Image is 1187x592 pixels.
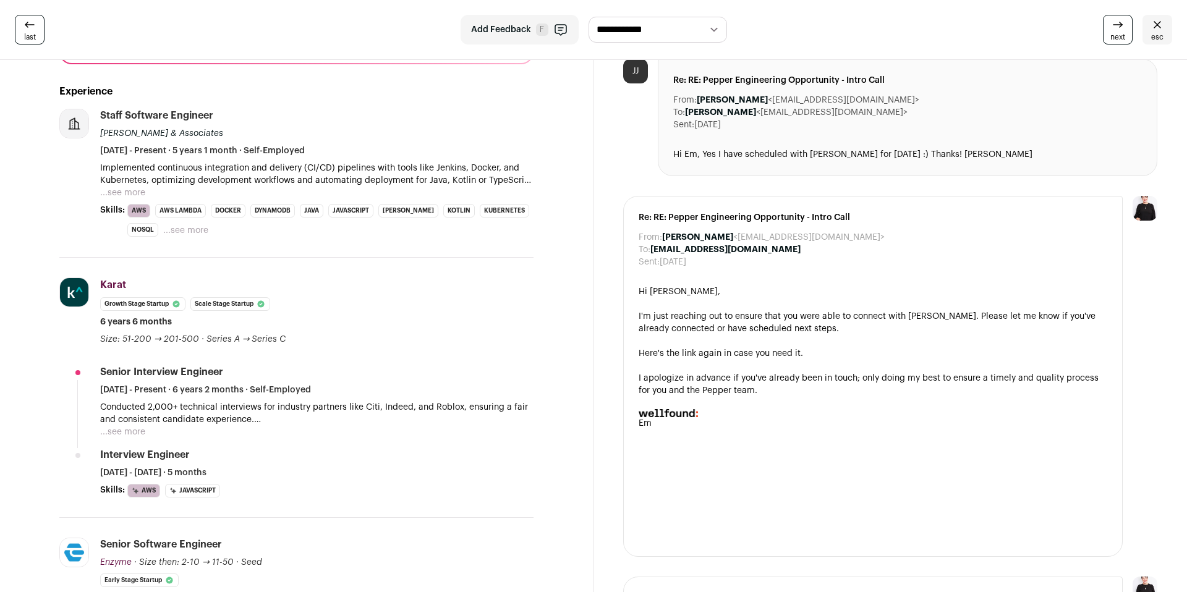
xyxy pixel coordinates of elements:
[127,223,158,237] li: NoSQL
[639,243,650,256] dt: To:
[685,108,756,117] b: [PERSON_NAME]
[100,187,145,199] button: ...see more
[650,245,801,254] b: [EMAIL_ADDRESS][DOMAIN_NAME]
[1103,15,1133,44] a: next
[100,467,206,479] span: [DATE] - [DATE] · 5 months
[328,204,373,218] li: JavaScript
[100,558,132,567] span: Enzyme
[100,573,179,587] li: Early Stage Startup
[100,484,125,496] span: Skills:
[100,538,222,551] div: Senior Software Engineer
[100,426,145,438] button: ...see more
[250,204,295,218] li: DynamoDB
[60,278,88,307] img: 0587f1170e5d246b07e89643e4de34846b0940e0345377961308338bfa5aa958.png
[165,484,220,497] li: JavaScript
[673,106,685,119] dt: To:
[100,401,534,426] p: Conducted 2,000+ technical interviews for industry partners like Citi, Indeed, and Roblox, ensuri...
[639,310,1107,335] div: I'm just reaching out to ensure that you were able to connect with [PERSON_NAME]. Please let me k...
[100,129,223,138] span: [PERSON_NAME] & Associates
[673,148,1142,161] div: Hi Em, Yes I have scheduled with [PERSON_NAME] for [DATE] :) Thanks! [PERSON_NAME]
[660,256,686,268] dd: [DATE]
[59,84,534,99] h2: Experience
[100,316,172,328] span: 6 years 6 months
[673,119,694,131] dt: Sent:
[15,15,45,44] a: last
[1110,32,1125,42] span: next
[694,119,721,131] dd: [DATE]
[639,372,1107,397] div: I apologize in advance if you've already been in touch; only doing my best to ensure a timely and...
[300,204,323,218] li: Java
[697,96,768,104] b: [PERSON_NAME]
[443,204,475,218] li: Kotlin
[241,558,262,567] span: Seed
[1142,15,1172,44] a: esc
[623,59,648,83] div: JJ
[461,15,579,44] button: Add Feedback F
[100,162,534,187] p: Implemented continuous integration and delivery (CI/CD) pipelines with tools like Jenkins, Docker...
[673,74,1142,87] span: Re: RE: Pepper Engineering Opportunity - Intro Call
[673,94,697,106] dt: From:
[536,23,548,36] span: F
[639,256,660,268] dt: Sent:
[60,109,88,138] img: company-logo-placeholder-414d4e2ec0e2ddebbe968bf319fdfe5acfe0c9b87f798d344e800bc9a89632a0.png
[190,297,270,311] li: Scale Stage Startup
[639,409,698,417] img: AD_4nXd8mXtZXxLy6BW5oWOQUNxoLssU3evVOmElcTYOe9Q6vZR7bHgrarcpre-H0wWTlvQlXrfX4cJrmfo1PaFpYlo0O_KYH...
[662,233,733,242] b: [PERSON_NAME]
[24,32,36,42] span: last
[155,204,206,218] li: AWS Lambda
[127,204,150,218] li: AWS
[100,280,126,290] span: Karat
[378,204,438,218] li: [PERSON_NAME]
[236,556,239,569] span: ·
[697,94,919,106] dd: <[EMAIL_ADDRESS][DOMAIN_NAME]>
[60,538,88,567] img: b02b1777695abe8e2fd443d2b45df63343237282bbf07e1b0106d97edc7b4012.jpg
[100,448,190,462] div: Interview Engineer
[639,211,1107,224] span: Re: RE: Pepper Engineering Opportunity - Intro Call
[685,106,908,119] dd: <[EMAIL_ADDRESS][DOMAIN_NAME]>
[211,204,245,218] li: Docker
[100,365,223,379] div: Senior Interview Engineer
[100,204,125,216] span: Skills:
[100,297,185,311] li: Growth Stage Startup
[480,204,529,218] li: Kubernetes
[163,224,208,237] button: ...see more
[100,109,213,122] div: Staff Software Engineer
[100,335,199,344] span: Size: 51-200 → 201-500
[471,23,531,36] span: Add Feedback
[100,384,311,396] span: [DATE] - Present · 6 years 2 months · Self-Employed
[206,335,286,344] span: Series A → Series C
[127,484,160,497] li: AWS
[134,558,234,567] span: · Size then: 2-10 → 11-50
[1133,196,1157,221] img: 9240684-medium_jpg
[639,417,1107,429] div: Em
[100,145,305,157] span: [DATE] - Present · 5 years 1 month · Self-Employed
[202,333,204,345] span: ·
[639,285,1107,298] div: Hi [PERSON_NAME],
[662,231,885,243] dd: <[EMAIL_ADDRESS][DOMAIN_NAME]>
[639,349,803,358] a: Here's the link again in case you need it.
[639,231,662,243] dt: From:
[1151,32,1164,42] span: esc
